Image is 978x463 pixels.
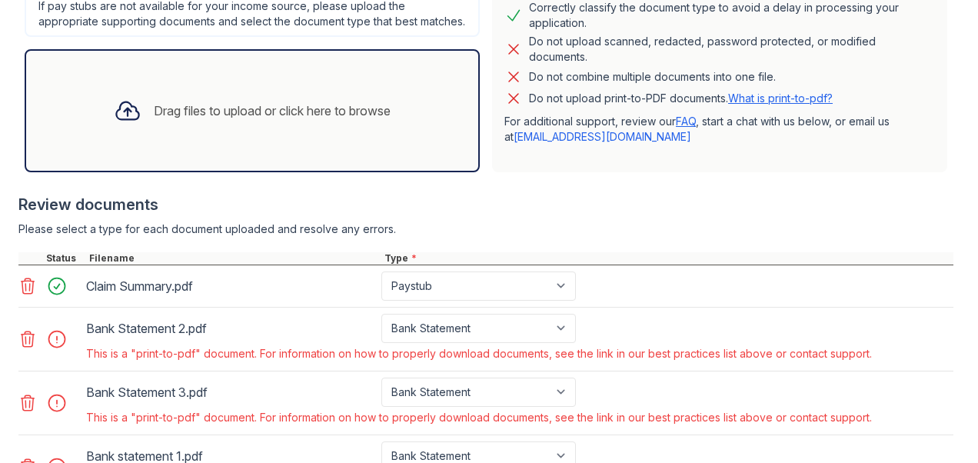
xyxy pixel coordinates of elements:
[86,380,375,405] div: Bank Statement 3.pdf
[86,316,375,341] div: Bank Statement 2.pdf
[529,68,776,86] div: Do not combine multiple documents into one file.
[18,222,953,237] div: Please select a type for each document uploaded and resolve any errors.
[86,274,375,298] div: Claim Summary.pdf
[154,102,391,120] div: Drag files to upload or click here to browse
[676,115,696,128] a: FAQ
[86,252,381,265] div: Filename
[86,410,872,425] div: This is a "print-to-pdf" document. For information on how to properly download documents, see the...
[529,34,935,65] div: Do not upload scanned, redacted, password protected, or modified documents.
[529,91,833,106] p: Do not upload print-to-PDF documents.
[728,92,833,105] a: What is print-to-pdf?
[43,252,86,265] div: Status
[86,346,872,361] div: This is a "print-to-pdf" document. For information on how to properly download documents, see the...
[514,130,691,143] a: [EMAIL_ADDRESS][DOMAIN_NAME]
[504,114,935,145] p: For additional support, review our , start a chat with us below, or email us at
[381,252,953,265] div: Type
[18,194,953,215] div: Review documents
